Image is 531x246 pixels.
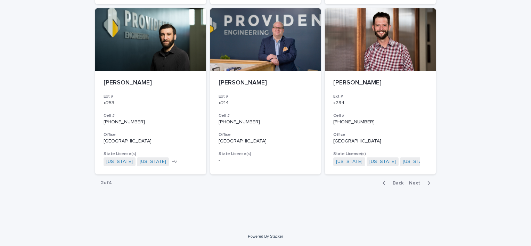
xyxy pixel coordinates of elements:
a: [US_STATE] [336,159,362,165]
a: [PERSON_NAME]Ext #x253Cell #[PHONE_NUMBER]Office[GEOGRAPHIC_DATA]State License(s)[US_STATE] [US_S... [95,8,206,174]
h3: Cell # [333,113,427,118]
a: [PHONE_NUMBER] [104,120,145,124]
p: [GEOGRAPHIC_DATA] [104,138,198,144]
h3: State License(s) [219,151,313,157]
a: [US_STATE] [106,159,133,165]
p: - [219,157,313,163]
h3: Office [219,132,313,138]
h3: Office [333,132,427,138]
h3: Cell # [104,113,198,118]
span: Next [409,181,424,186]
a: Powered By Stacker [248,234,283,238]
h3: Ext # [104,94,198,99]
h3: Office [104,132,198,138]
a: [US_STATE] [403,159,429,165]
h3: State License(s) [104,151,198,157]
p: [GEOGRAPHIC_DATA] [219,138,313,144]
p: [PERSON_NAME] [219,79,313,87]
span: Back [389,181,403,186]
a: [US_STATE] [369,159,396,165]
h3: Ext # [219,94,313,99]
a: x214 [219,100,229,105]
a: [PERSON_NAME]Ext #x284Cell #[PHONE_NUMBER]Office[GEOGRAPHIC_DATA]State License(s)[US_STATE] [US_S... [325,8,436,174]
a: [PHONE_NUMBER] [219,120,260,124]
button: Next [406,180,436,186]
p: [PERSON_NAME] [333,79,427,87]
p: 2 of 4 [95,174,117,191]
p: [PERSON_NAME] [104,79,198,87]
a: [PHONE_NUMBER] [333,120,375,124]
a: x253 [104,100,114,105]
h3: Ext # [333,94,427,99]
a: [US_STATE] [140,159,166,165]
a: [PERSON_NAME]Ext #x214Cell #[PHONE_NUMBER]Office[GEOGRAPHIC_DATA]State License(s)- [210,8,321,174]
button: Back [377,180,406,186]
p: [GEOGRAPHIC_DATA] [333,138,427,144]
span: + 6 [172,159,177,164]
a: x284 [333,100,344,105]
h3: State License(s) [333,151,427,157]
h3: Cell # [219,113,313,118]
